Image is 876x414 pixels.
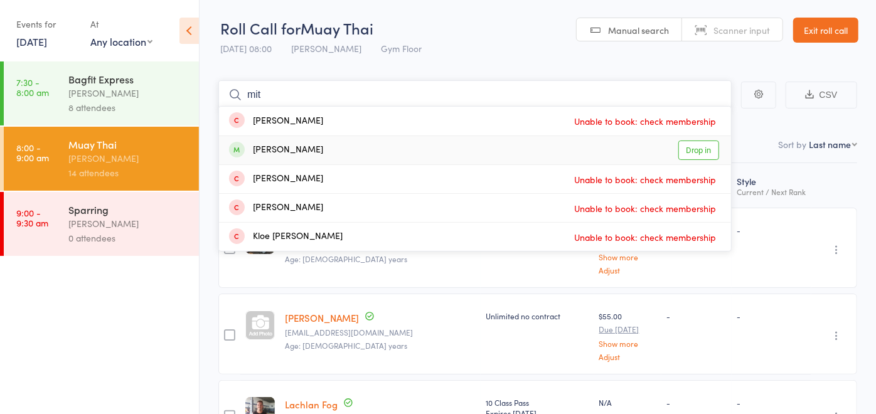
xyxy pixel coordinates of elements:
[68,72,188,86] div: Bagfit Express
[778,138,806,151] label: Sort by
[4,192,199,256] a: 9:00 -9:30 amSparring[PERSON_NAME]0 attendees
[229,172,323,186] div: [PERSON_NAME]
[229,201,323,215] div: [PERSON_NAME]
[90,14,152,34] div: At
[678,141,719,160] a: Drop in
[285,253,407,264] span: Age: [DEMOGRAPHIC_DATA] years
[599,339,656,348] a: Show more
[16,208,48,228] time: 9:00 - 9:30 am
[608,24,669,36] span: Manual search
[571,170,719,189] span: Unable to book: check membership
[68,166,188,180] div: 14 attendees
[571,228,719,247] span: Unable to book: check membership
[599,353,656,361] a: Adjust
[301,18,373,38] span: Muay Thai
[4,61,199,125] a: 7:30 -8:00 amBagfit Express[PERSON_NAME]8 attendees
[737,397,806,408] div: -
[793,18,858,43] a: Exit roll call
[713,24,770,36] span: Scanner input
[220,42,272,55] span: [DATE] 08:00
[68,151,188,166] div: [PERSON_NAME]
[291,42,361,55] span: [PERSON_NAME]
[68,137,188,151] div: Muay Thai
[486,310,589,321] div: Unlimited no contract
[571,199,719,218] span: Unable to book: check membership
[68,100,188,115] div: 8 attendees
[599,266,656,274] a: Adjust
[381,42,422,55] span: Gym Floor
[218,80,732,109] input: Search by name
[220,18,301,38] span: Roll Call for
[809,138,851,151] div: Last name
[666,397,727,408] div: -
[599,225,656,274] div: $45.00
[68,203,188,216] div: Sparring
[16,77,49,97] time: 7:30 - 8:00 am
[737,225,806,235] div: -
[68,216,188,231] div: [PERSON_NAME]
[16,14,78,34] div: Events for
[16,142,49,162] time: 8:00 - 9:00 am
[68,231,188,245] div: 0 attendees
[68,86,188,100] div: [PERSON_NAME]
[599,253,656,261] a: Show more
[732,169,811,202] div: Style
[285,340,407,351] span: Age: [DEMOGRAPHIC_DATA] years
[229,143,323,157] div: [PERSON_NAME]
[599,310,656,360] div: $55.00
[285,311,359,324] a: [PERSON_NAME]
[737,188,806,196] div: Current / Next Rank
[737,310,806,321] div: -
[285,328,476,337] small: avadusan@icloud.com
[90,34,152,48] div: Any location
[666,310,727,321] div: -
[285,398,338,411] a: Lachlan Fog
[786,82,857,109] button: CSV
[599,397,656,408] div: N/A
[599,325,656,334] small: Due [DATE]
[229,114,323,129] div: [PERSON_NAME]
[571,112,719,130] span: Unable to book: check membership
[4,127,199,191] a: 8:00 -9:00 amMuay Thai[PERSON_NAME]14 attendees
[229,230,343,244] div: Kloe [PERSON_NAME]
[16,34,47,48] a: [DATE]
